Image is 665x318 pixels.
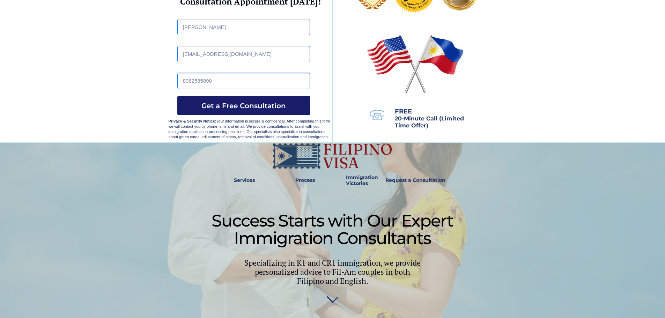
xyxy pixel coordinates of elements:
a: Immigration Victories [343,172,367,188]
a: 20-Minute Call (Limited Time Offer) [395,116,464,128]
strong: Request a Consultation [385,177,445,183]
span: Specializing in K1 and CR1 immigration, we provide personalized advice to Fil-Am couples in both ... [244,258,421,286]
a: Process [292,172,318,188]
strong: Privacy & Security Notice: [169,119,216,123]
input: Email [177,46,310,62]
strong: Process [295,177,315,183]
input: Phone Number [177,73,310,89]
button: Get a Free Consultation [177,96,310,115]
span: Get a Free Consultation [177,102,310,110]
strong: Immigration Victories [346,174,378,186]
span: 20-Minute Call (Limited Time Offer) [395,115,464,129]
span: Success Starts with Our Expert Immigration Consultants [212,210,453,248]
span: Your information is secure & confidential. After completing this form we will contact you by phon... [169,119,330,139]
strong: Services [234,177,255,183]
a: Request a Consultation [382,172,449,188]
span: FREE [395,108,412,115]
a: Services [229,172,260,188]
input: Full Name [177,19,310,35]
